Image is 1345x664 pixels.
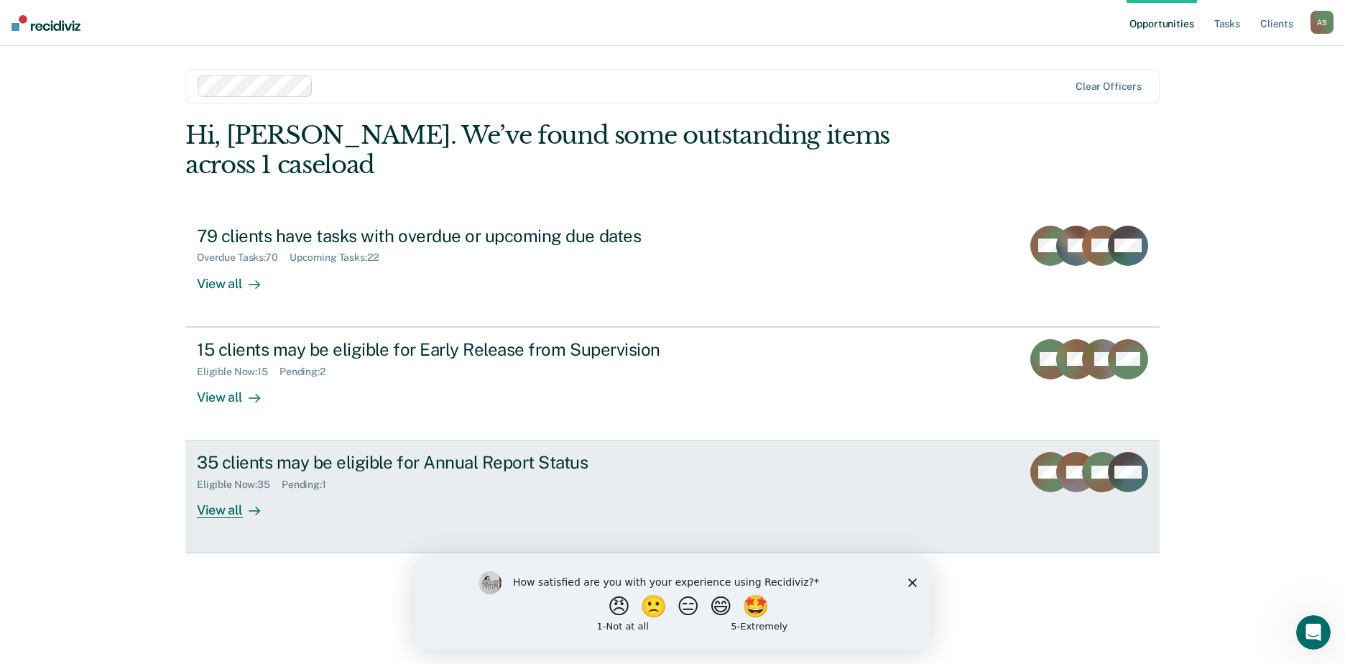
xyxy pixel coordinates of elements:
img: Recidiviz [11,15,80,31]
div: Hi, [PERSON_NAME]. We’ve found some outstanding items across 1 caseload [185,121,965,180]
div: Overdue Tasks : 70 [197,252,290,264]
button: AS [1311,11,1334,34]
div: View all [197,491,277,519]
a: 79 clients have tasks with overdue or upcoming due datesOverdue Tasks:70Upcoming Tasks:22View all [185,214,1160,327]
iframe: Intercom live chat [1296,615,1331,650]
div: Eligible Now : 15 [197,366,279,378]
div: View all [197,377,277,405]
div: 79 clients have tasks with overdue or upcoming due dates [197,226,701,246]
iframe: Survey by Kim from Recidiviz [415,557,930,650]
div: Eligible Now : 35 [197,479,282,491]
div: 15 clients may be eligible for Early Release from Supervision [197,339,701,360]
div: Clear officers [1076,80,1142,93]
div: Pending : 1 [282,479,338,491]
div: Upcoming Tasks : 22 [290,252,390,264]
div: View all [197,264,277,292]
div: A S [1311,11,1334,34]
a: 15 clients may be eligible for Early Release from SupervisionEligible Now:15Pending:2View all [185,327,1160,441]
a: 35 clients may be eligible for Annual Report StatusEligible Now:35Pending:1View all [185,441,1160,553]
div: 35 clients may be eligible for Annual Report Status [197,452,701,473]
div: Pending : 2 [279,366,337,378]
